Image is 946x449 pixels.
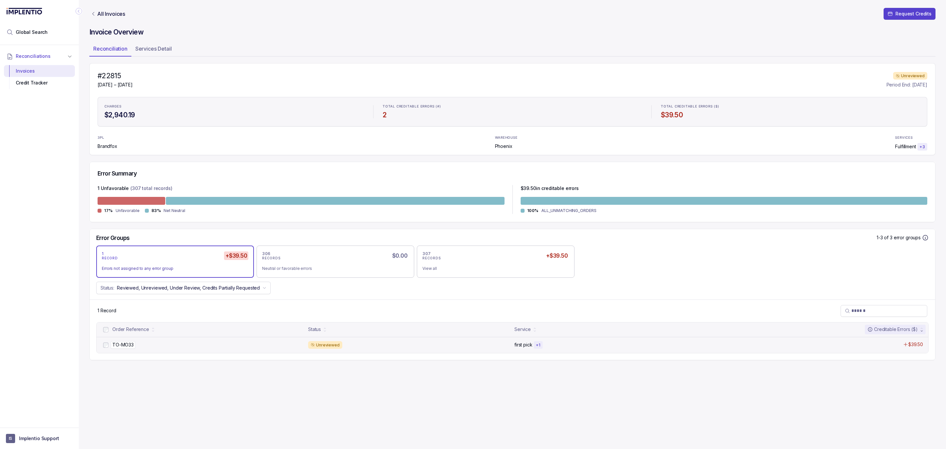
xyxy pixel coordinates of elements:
div: Remaining page entries [98,307,116,314]
p: $39.50 [908,341,923,348]
ul: Tab Group [89,43,935,57]
p: Phoenix [495,143,512,150]
p: TO-MO33 [111,341,135,348]
div: Unreviewed [308,341,342,349]
h5: Error Summary [98,170,137,177]
p: $ 39.50 in creditable errors [521,185,579,193]
li: Tab Reconciliation [89,43,131,57]
p: Reconciliation [93,45,127,53]
p: Reviewed, Unreviewed, Under Review, Credits Partially Requested [117,285,260,291]
span: User initials [6,434,15,443]
p: RECORDS [422,256,441,260]
p: Fulfillment [895,143,916,150]
p: WAREHOUSE [495,136,518,140]
input: checkbox-checkbox [103,327,108,332]
p: CHARGES [104,105,122,108]
p: Unfavorable [116,207,140,214]
li: Statistic CHARGES [101,100,368,124]
p: error groups [894,234,921,241]
p: Request Credits [895,11,932,17]
p: 307 [422,251,431,256]
h4: Invoice Overview [89,28,935,37]
h5: $0.00 [391,251,409,260]
p: TOTAL CREDITABLE ERRORS (#) [383,105,441,108]
p: first pick [514,342,532,348]
p: + 1 [536,343,541,348]
h5: Error Groups [96,234,130,242]
p: Implentio Support [19,435,59,442]
p: RECORDS [262,256,281,260]
button: Reconciliations [4,49,75,63]
button: Request Credits [884,8,935,20]
div: Status [308,326,321,333]
p: 100% [527,208,539,213]
div: View all [422,265,564,272]
h4: $39.50 [661,110,920,120]
h4: #22815 [98,71,133,81]
p: Services Detail [135,45,172,53]
li: Statistic TOTAL CREDITABLE ERRORS ($) [657,100,924,124]
p: 1 [102,251,104,256]
p: (307 total records) [130,185,172,193]
div: Order Reference [112,326,149,333]
p: 1 Unfavorable [98,185,129,193]
input: checkbox-checkbox [103,343,108,348]
p: 83% [151,208,161,213]
div: Credit Tracker [9,77,70,89]
p: TOTAL CREDITABLE ERRORS ($) [661,105,719,108]
div: Reconciliations [4,64,75,90]
button: Status:Reviewed, Unreviewed, Under Review, Credits Partially Requested [96,282,271,294]
p: SERVICES [895,136,912,140]
ul: Statistic Highlights [98,97,927,127]
h5: +$39.50 [545,251,569,260]
p: [DATE] – [DATE] [98,82,133,88]
h4: 2 [383,110,642,120]
h4: $2,940.19 [104,110,364,120]
button: User initialsImplentio Support [6,434,73,443]
li: Tab Services Detail [131,43,176,57]
span: Global Search [16,29,48,35]
p: RECORD [102,256,118,260]
div: Invoices [9,65,70,77]
p: 1 Record [98,307,116,314]
div: Service [514,326,531,333]
p: All Invoices [97,11,125,17]
a: Link All Invoices [89,11,126,17]
p: 17% [104,208,113,213]
p: 1-3 of 3 [877,234,894,241]
div: Errors not assigned to any error group [102,265,243,272]
p: Brandfox [98,143,117,150]
p: Status: [101,285,114,291]
p: Net Neutral [164,207,185,214]
h5: +$39.50 [224,251,248,260]
p: 306 [262,251,271,256]
div: Creditable Errors ($) [867,326,918,333]
span: Reconciliations [16,53,51,59]
div: Collapse Icon [75,7,83,15]
p: ALL_UNMATCHING_ORDERS [541,207,596,214]
p: 3PL [98,136,115,140]
li: Statistic TOTAL CREDITABLE ERRORS (#) [379,100,646,124]
p: Period End: [DATE] [887,82,927,88]
div: Neutral or favorable errors [262,265,403,272]
p: + 3 [919,144,925,150]
div: Unreviewed [893,72,927,80]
